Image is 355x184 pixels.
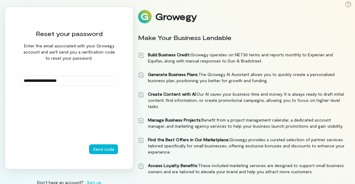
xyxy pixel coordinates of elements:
[20,43,118,61] div: Enter the email associated with your Growegy account and we'll send you a verification code to re...
[148,117,202,122] strong: Manage Business Projects:
[138,33,345,42] div: Make Your Business Lendable
[138,71,345,84] li: The Growegy AI Assistant allows you to quickly create a personalized business plan, positioning y...
[138,91,345,110] li: Our AI saves your business time and money. It is always ready to draft initial content, find info...
[148,72,198,77] strong: Generate Business Plans:
[138,117,345,129] li: Benefit from a project management calendar, a dedicated account manager, and marketing agency ser...
[148,137,229,142] strong: Find the Best Offers in Our Marketplace:
[148,91,197,97] strong: Create Content with AI:
[138,10,152,23] img: Logo
[155,11,197,22] div: Growegy
[89,144,118,154] button: Send code
[138,137,345,155] li: Growegy provides a curated selection of partner services tailored specifically for small business...
[138,162,345,175] li: These included marketing services are designed to support small business owners and are tailored ...
[138,52,345,64] li: Growegy operates on NET30 terms and reports monthly to Experian and Equifax, along with manual re...
[148,163,198,168] strong: Access Loyalty Benefits:
[20,29,118,38] div: Reset your password
[148,52,190,57] strong: Build Business Credit:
